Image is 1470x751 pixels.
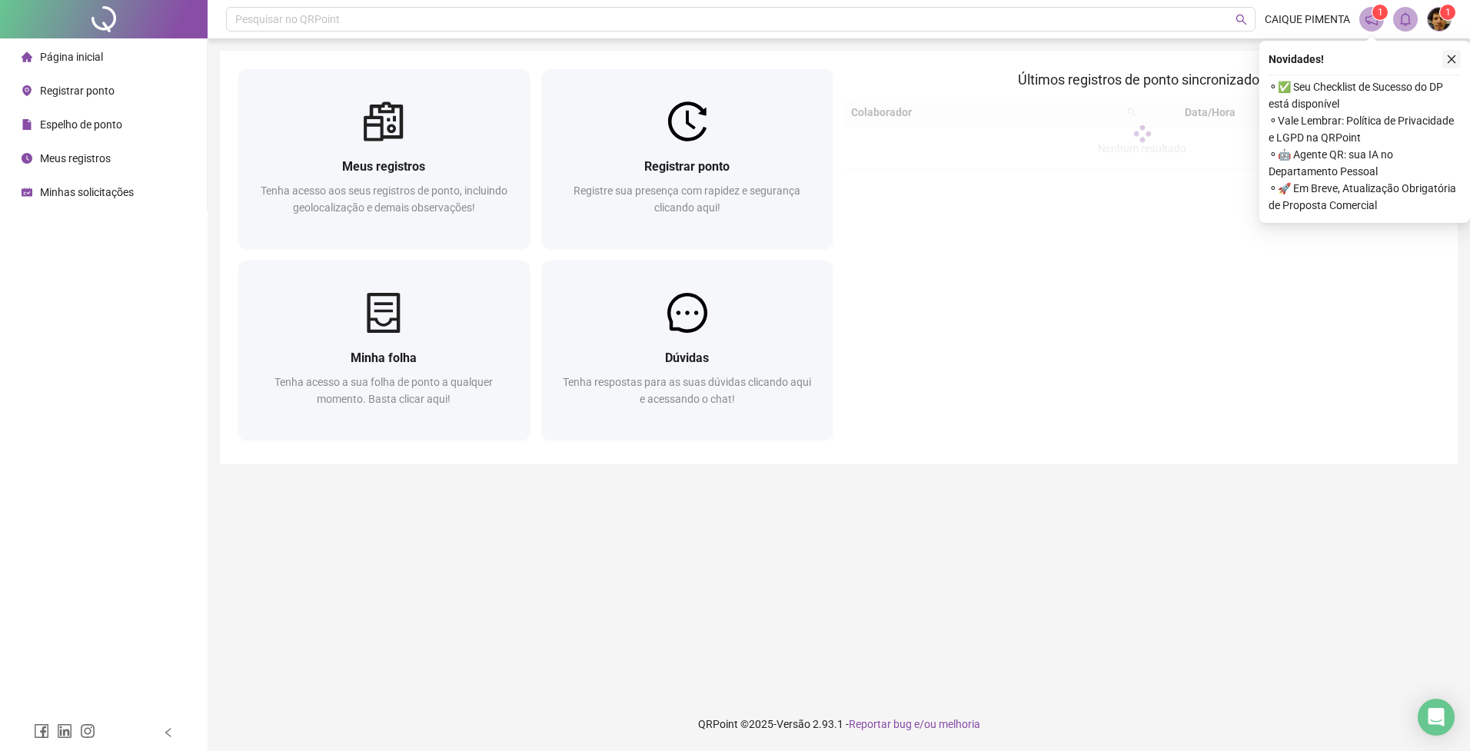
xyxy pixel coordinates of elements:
[1269,78,1461,112] span: ⚬ ✅ Seu Checklist de Sucesso do DP está disponível
[1440,5,1455,20] sup: Atualize o seu contato no menu Meus Dados
[1265,11,1350,28] span: CAIQUE PIMENTA
[22,52,32,62] span: home
[40,152,111,164] span: Meus registros
[22,153,32,164] span: clock-circle
[542,69,833,248] a: Registrar pontoRegistre sua presença com rapidez e segurança clicando aqui!
[40,186,134,198] span: Minhas solicitações
[644,159,730,174] span: Registrar ponto
[274,376,493,405] span: Tenha acesso a sua folha de ponto a qualquer momento. Basta clicar aqui!
[22,187,32,198] span: schedule
[1018,71,1266,88] span: Últimos registros de ponto sincronizados
[1269,51,1324,68] span: Novidades !
[1378,7,1383,18] span: 1
[1365,12,1379,26] span: notification
[1398,12,1412,26] span: bell
[777,718,810,730] span: Versão
[1428,8,1451,31] img: 40311
[1418,699,1455,736] div: Open Intercom Messenger
[351,351,417,365] span: Minha folha
[342,159,425,174] span: Meus registros
[665,351,709,365] span: Dúvidas
[57,723,72,739] span: linkedin
[1236,14,1247,25] span: search
[163,727,174,738] span: left
[849,718,980,730] span: Reportar bug e/ou melhoria
[208,697,1470,751] footer: QRPoint © 2025 - 2.93.1 -
[1445,7,1451,18] span: 1
[1269,146,1461,180] span: ⚬ 🤖 Agente QR: sua IA no Departamento Pessoal
[40,118,122,131] span: Espelho de ponto
[238,69,530,248] a: Meus registrosTenha acesso aos seus registros de ponto, incluindo geolocalização e demais observa...
[574,184,800,214] span: Registre sua presença com rapidez e segurança clicando aqui!
[563,376,811,405] span: Tenha respostas para as suas dúvidas clicando aqui e acessando o chat!
[542,261,833,440] a: DúvidasTenha respostas para as suas dúvidas clicando aqui e acessando o chat!
[40,51,103,63] span: Página inicial
[1446,54,1457,65] span: close
[1269,180,1461,214] span: ⚬ 🚀 Em Breve, Atualização Obrigatória de Proposta Comercial
[34,723,49,739] span: facebook
[1372,5,1388,20] sup: 1
[22,85,32,96] span: environment
[80,723,95,739] span: instagram
[40,85,115,97] span: Registrar ponto
[1269,112,1461,146] span: ⚬ Vale Lembrar: Política de Privacidade e LGPD na QRPoint
[261,184,507,214] span: Tenha acesso aos seus registros de ponto, incluindo geolocalização e demais observações!
[22,119,32,130] span: file
[238,261,530,440] a: Minha folhaTenha acesso a sua folha de ponto a qualquer momento. Basta clicar aqui!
